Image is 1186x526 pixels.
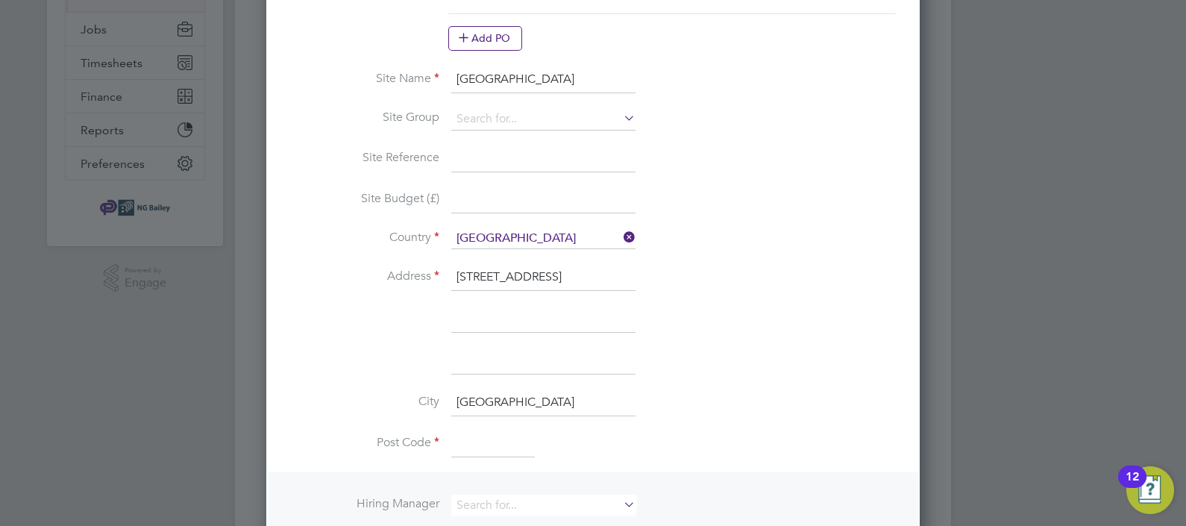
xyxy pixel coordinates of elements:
[451,108,636,131] input: Search for...
[290,230,439,245] label: Country
[451,228,636,249] input: Search for...
[290,435,439,451] label: Post Code
[290,269,439,284] label: Address
[290,496,439,512] label: Hiring Manager
[290,110,439,125] label: Site Group
[448,26,522,50] button: Add PO
[290,191,439,207] label: Site Budget (£)
[1126,466,1174,514] button: Open Resource Center, 12 new notifications
[290,394,439,410] label: City
[290,150,439,166] label: Site Reference
[290,71,439,87] label: Site Name
[451,495,636,516] input: Search for...
[1126,477,1139,496] div: 12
